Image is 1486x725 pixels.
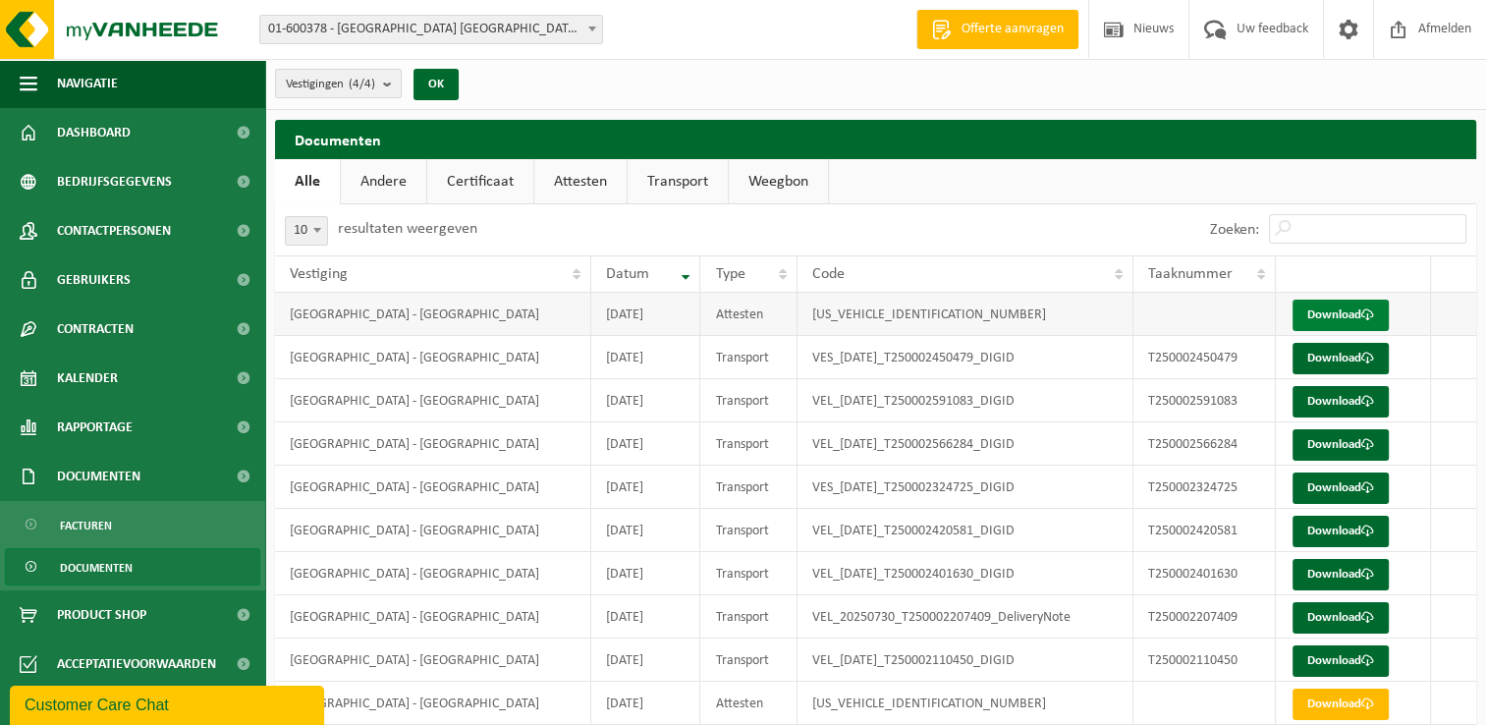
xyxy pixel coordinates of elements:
[57,640,216,689] span: Acceptatievoorwaarden
[57,157,172,206] span: Bedrijfsgegevens
[57,403,133,452] span: Rapportage
[1293,343,1389,374] a: Download
[591,509,700,552] td: [DATE]
[60,549,133,586] span: Documenten
[275,595,591,639] td: [GEOGRAPHIC_DATA] - [GEOGRAPHIC_DATA]
[286,217,327,245] span: 10
[591,639,700,682] td: [DATE]
[1293,473,1389,504] a: Download
[591,552,700,595] td: [DATE]
[700,595,798,639] td: Transport
[798,336,1133,379] td: VES_[DATE]_T250002450479_DIGID
[5,548,260,586] a: Documenten
[275,466,591,509] td: [GEOGRAPHIC_DATA] - [GEOGRAPHIC_DATA]
[798,595,1133,639] td: VEL_20250730_T250002207409_DeliveryNote
[798,293,1133,336] td: [US_VEHICLE_IDENTIFICATION_NUMBER]
[798,379,1133,422] td: VEL_[DATE]_T250002591083_DIGID
[591,422,700,466] td: [DATE]
[700,466,798,509] td: Transport
[341,159,426,204] a: Andere
[349,78,375,90] count: (4/4)
[591,682,700,725] td: [DATE]
[1133,379,1277,422] td: T250002591083
[1293,300,1389,331] a: Download
[1293,689,1389,720] a: Download
[591,466,700,509] td: [DATE]
[275,639,591,682] td: [GEOGRAPHIC_DATA] - [GEOGRAPHIC_DATA]
[700,639,798,682] td: Transport
[1293,386,1389,418] a: Download
[338,221,477,237] label: resultaten weergeven
[1133,466,1277,509] td: T250002324725
[275,293,591,336] td: [GEOGRAPHIC_DATA] - [GEOGRAPHIC_DATA]
[798,682,1133,725] td: [US_VEHICLE_IDENTIFICATION_NUMBER]
[606,266,649,282] span: Datum
[700,509,798,552] td: Transport
[290,266,348,282] span: Vestiging
[285,216,328,246] span: 10
[259,15,603,44] span: 01-600378 - NOORD NATIE TERMINAL NV - ANTWERPEN
[700,682,798,725] td: Attesten
[5,506,260,543] a: Facturen
[700,336,798,379] td: Transport
[534,159,627,204] a: Attesten
[1293,602,1389,634] a: Download
[275,336,591,379] td: [GEOGRAPHIC_DATA] - [GEOGRAPHIC_DATA]
[57,305,134,354] span: Contracten
[286,70,375,99] span: Vestigingen
[1293,429,1389,461] a: Download
[275,69,402,98] button: Vestigingen(4/4)
[1133,422,1277,466] td: T250002566284
[1133,552,1277,595] td: T250002401630
[700,552,798,595] td: Transport
[1148,266,1233,282] span: Taaknummer
[413,69,459,100] button: OK
[1293,516,1389,547] a: Download
[1133,595,1277,639] td: T250002207409
[260,16,602,43] span: 01-600378 - NOORD NATIE TERMINAL NV - ANTWERPEN
[957,20,1069,39] span: Offerte aanvragen
[427,159,533,204] a: Certificaat
[628,159,728,204] a: Transport
[57,206,171,255] span: Contactpersonen
[275,422,591,466] td: [GEOGRAPHIC_DATA] - [GEOGRAPHIC_DATA]
[275,159,340,204] a: Alle
[715,266,744,282] span: Type
[1133,639,1277,682] td: T250002110450
[916,10,1078,49] a: Offerte aanvragen
[275,682,591,725] td: [GEOGRAPHIC_DATA] - [GEOGRAPHIC_DATA]
[798,639,1133,682] td: VEL_[DATE]_T250002110450_DIGID
[700,293,798,336] td: Attesten
[57,59,118,108] span: Navigatie
[57,590,146,640] span: Product Shop
[57,452,140,501] span: Documenten
[1133,336,1277,379] td: T250002450479
[275,509,591,552] td: [GEOGRAPHIC_DATA] - [GEOGRAPHIC_DATA]
[1293,645,1389,677] a: Download
[700,379,798,422] td: Transport
[57,255,131,305] span: Gebruikers
[798,466,1133,509] td: VES_[DATE]_T250002324725_DIGID
[591,595,700,639] td: [DATE]
[798,509,1133,552] td: VEL_[DATE]_T250002420581_DIGID
[10,682,328,725] iframe: chat widget
[1293,559,1389,590] a: Download
[798,552,1133,595] td: VEL_[DATE]_T250002401630_DIGID
[591,293,700,336] td: [DATE]
[1210,222,1259,238] label: Zoeken:
[1133,509,1277,552] td: T250002420581
[275,552,591,595] td: [GEOGRAPHIC_DATA] - [GEOGRAPHIC_DATA]
[57,354,118,403] span: Kalender
[60,507,112,544] span: Facturen
[275,120,1476,158] h2: Documenten
[812,266,845,282] span: Code
[591,379,700,422] td: [DATE]
[275,379,591,422] td: [GEOGRAPHIC_DATA] - [GEOGRAPHIC_DATA]
[700,422,798,466] td: Transport
[591,336,700,379] td: [DATE]
[798,422,1133,466] td: VEL_[DATE]_T250002566284_DIGID
[729,159,828,204] a: Weegbon
[57,108,131,157] span: Dashboard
